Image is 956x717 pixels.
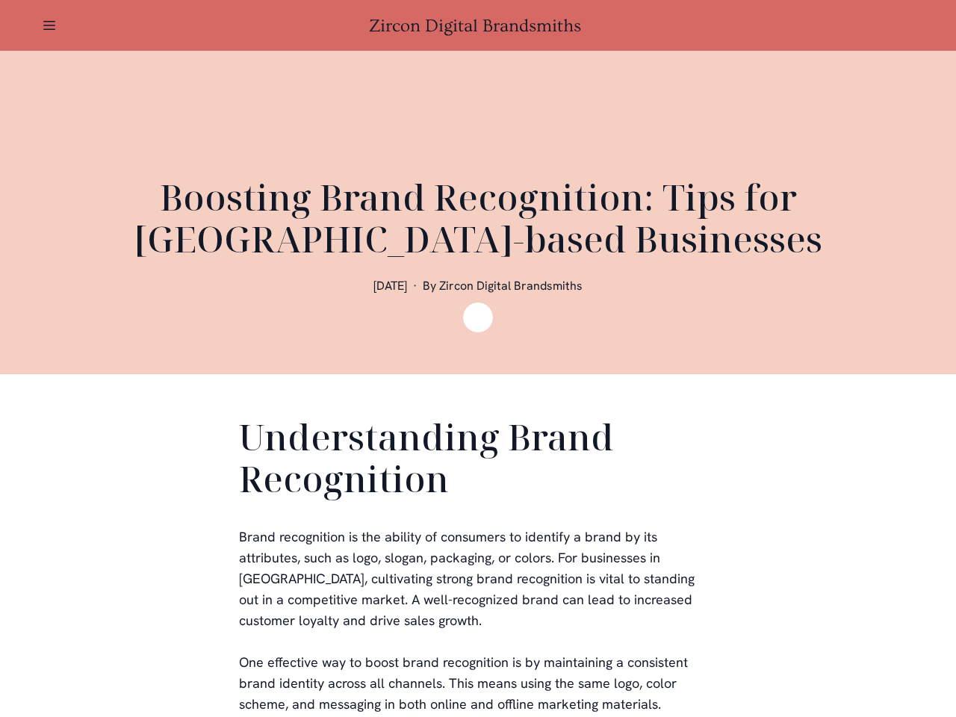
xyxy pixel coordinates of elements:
[373,278,407,294] span: [DATE]
[423,278,583,294] span: By Zircon Digital Brandsmiths
[369,16,587,36] a: Zircon Digital Brandsmiths
[239,527,717,631] p: Brand recognition is the ability of consumers to identify a brand by its attributes, such as logo...
[463,302,493,332] img: Zircon Digital Brandsmiths
[119,176,836,260] h1: Boosting Brand Recognition: Tips for [GEOGRAPHIC_DATA]-based Businesses
[413,278,417,294] span: ·
[239,416,717,506] h2: Understanding Brand Recognition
